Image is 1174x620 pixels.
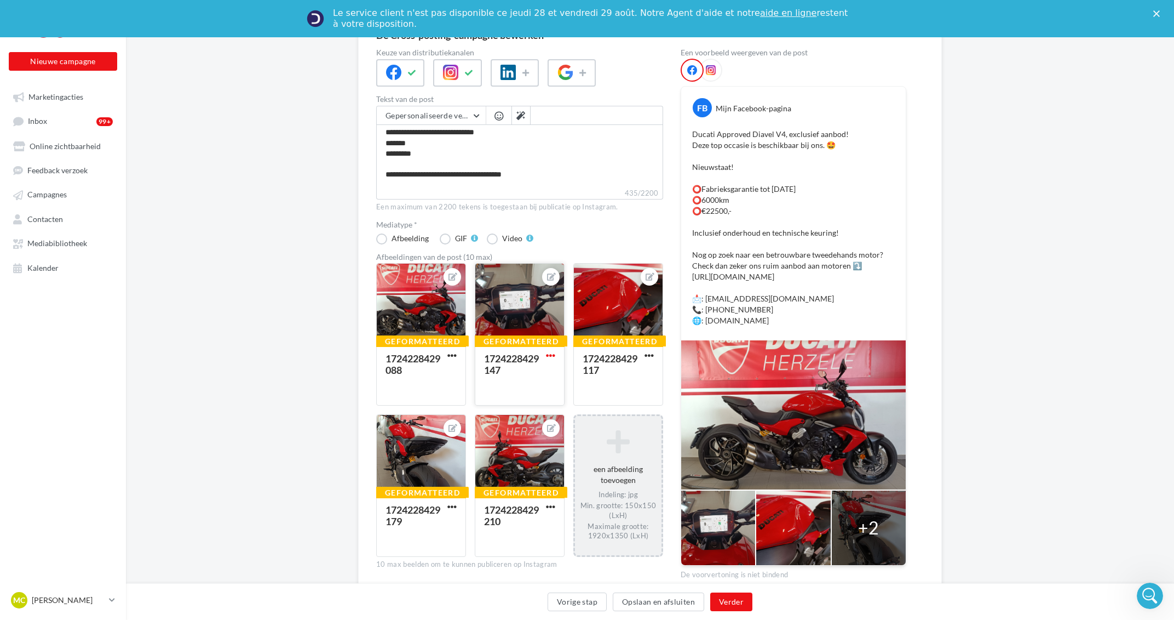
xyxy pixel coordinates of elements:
[475,335,567,348] div: Geformatteerd
[7,233,119,253] a: Mediabibliotheek
[377,106,486,125] button: Gepersonaliseerde velden
[9,590,117,611] a: MC [PERSON_NAME]
[7,87,119,106] a: Marketingacties
[7,111,119,131] a: Inbox99+
[7,184,119,204] a: Campagnes
[27,214,63,224] span: Contacten
[7,209,119,229] a: Contacten
[385,504,440,527] div: 1724228429179
[376,335,469,348] div: Geformatteerd
[9,52,117,71] button: Nieuwe campagne
[392,235,429,242] div: Afbeelding
[681,566,906,580] div: De voorvertoning is niet bindend
[32,595,105,606] p: [PERSON_NAME]
[13,595,25,606] span: MC
[376,487,469,499] div: Geformatteerd
[760,8,816,18] a: aide en ligne
[693,98,712,117] div: FB
[455,235,467,242] div: GIF
[28,117,47,126] span: Inbox
[30,141,101,151] span: Online zichtbaarheid
[858,515,879,541] div: +2
[475,487,567,499] div: Geformatteerd
[502,235,522,242] div: Video
[573,335,666,348] div: Geformatteerd
[484,352,539,376] div: 1724228429147
[27,166,88,175] span: Feedback verzoek
[613,593,704,611] button: Opslaan en afsluiten
[376,30,544,40] div: De Cross-posting-campagne bewerken
[1153,10,1164,16] div: Close
[376,202,663,212] div: Een maximum van 2200 tekens is toegestaan bij publicatie op Instagram.
[681,49,906,56] div: Een voorbeeld weergeven van de post
[583,352,637,376] div: 1724228429117
[333,8,850,30] div: Le service client n'est pas disponible ce jeudi 28 et vendredi 29 août. Notre Agent d'aide et not...
[376,95,663,103] label: Tekst van de post
[692,129,895,326] p: Ducati Approved Diavel V4, exclusief aanbod! Deze top occasie is beschikbaar bij ons. 🤩 Nieuwstaa...
[307,10,324,27] img: Profile image for Service-Client
[376,49,663,56] label: Keuze van distributiekanalen
[7,258,119,277] a: Kalender
[27,190,67,200] span: Campagnes
[27,263,59,272] span: Kalender
[96,117,113,126] div: 99+
[716,103,791,114] div: Mijn Facebook-pagina
[484,504,539,527] div: 1724228429210
[376,187,663,200] label: 435/2200
[27,239,87,248] span: Mediabibliotheek
[376,253,663,261] div: Afbeeldingen van de post (10 max)
[376,221,663,229] label: Mediatype *
[710,593,752,611] button: Verder
[385,111,477,120] span: Gepersonaliseerde velden
[385,352,440,376] div: 1724228429088
[1137,583,1163,609] iframe: Intercom live chat
[7,160,119,180] a: Feedback verzoek
[28,92,83,101] span: Marketingacties
[7,136,119,156] a: Online zichtbaarheid
[376,560,663,570] div: 10 max beelden om te kunnen publiceren op Instagram
[548,593,607,611] button: Vorige stap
